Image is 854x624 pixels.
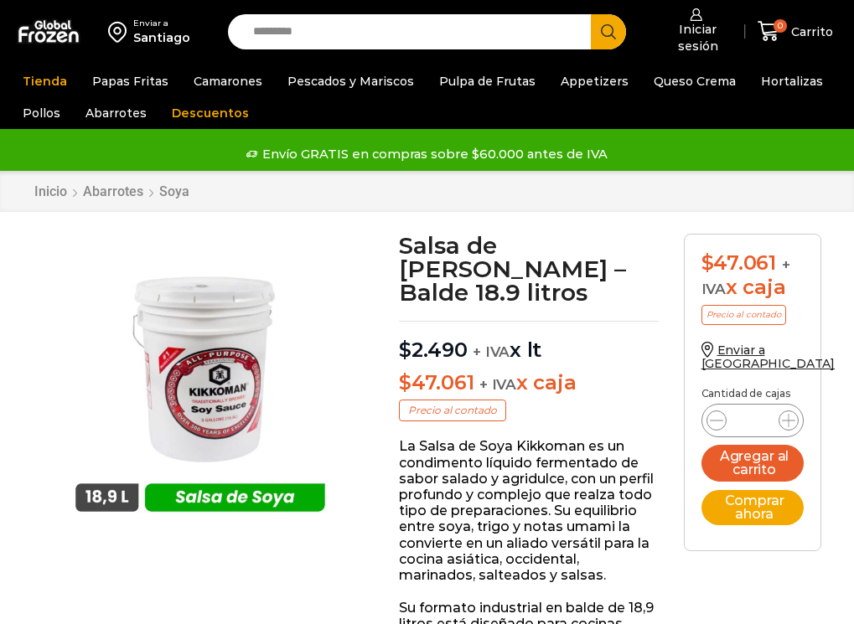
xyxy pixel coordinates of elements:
[279,65,422,97] a: Pescados y Mariscos
[701,250,776,275] bdi: 47.061
[645,65,744,97] a: Queso Crema
[163,97,257,129] a: Descuentos
[787,23,833,40] span: Carrito
[55,234,345,523] img: salsa de soya kikkoman
[701,250,714,275] span: $
[14,97,69,129] a: Pollos
[399,370,474,395] bdi: 47.061
[399,371,659,395] p: x caja
[552,65,637,97] a: Appetizers
[774,19,787,33] span: 0
[753,12,837,51] a: 0 Carrito
[399,234,659,304] h1: Salsa de [PERSON_NAME] – Balde 18.9 litros
[133,29,190,46] div: Santiago
[108,18,133,46] img: address-field-icon.svg
[591,14,626,49] button: Search button
[14,65,75,97] a: Tienda
[655,21,737,54] span: Iniciar sesión
[479,376,516,393] span: + IVA
[701,251,804,300] div: x caja
[158,183,190,199] a: Soya
[34,183,68,199] a: Inicio
[133,18,190,29] div: Enviar a
[399,338,411,362] span: $
[185,65,271,97] a: Camarones
[34,183,190,199] nav: Breadcrumb
[473,343,510,360] span: + IVA
[701,343,836,372] a: Enviar a [GEOGRAPHIC_DATA]
[737,409,769,432] input: Product quantity
[701,305,786,325] p: Precio al contado
[701,388,804,400] p: Cantidad de cajas
[77,97,155,129] a: Abarrotes
[701,445,804,482] button: Agregar al carrito
[82,183,144,199] a: Abarrotes
[399,370,411,395] span: $
[431,65,544,97] a: Pulpa de Frutas
[84,65,177,97] a: Papas Fritas
[399,400,506,421] p: Precio al contado
[399,321,659,363] p: x lt
[701,490,804,525] button: Comprar ahora
[399,338,468,362] bdi: 2.490
[753,65,831,97] a: Hortalizas
[399,438,659,583] p: La Salsa de Soya Kikkoman es un condimento líquido fermentado de sabor salado y agridulce, con un...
